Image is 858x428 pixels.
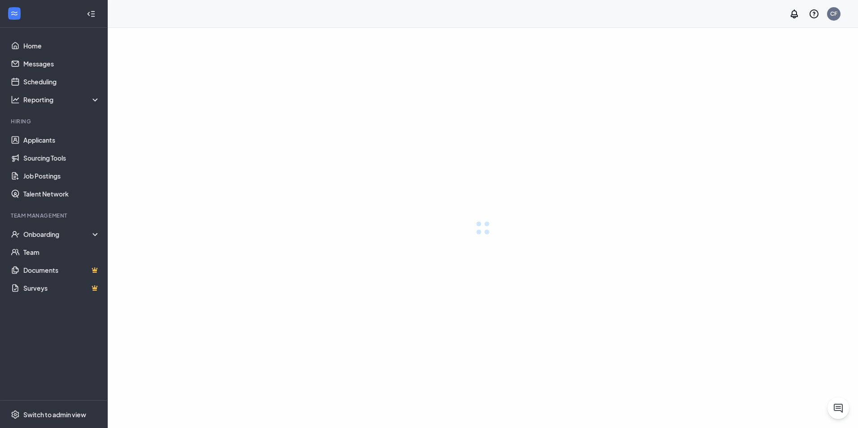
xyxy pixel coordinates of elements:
[23,55,100,73] a: Messages
[23,279,100,297] a: SurveysCrown
[23,230,101,239] div: Onboarding
[10,9,19,18] svg: WorkstreamLogo
[23,243,100,261] a: Team
[809,9,819,19] svg: QuestionInfo
[23,149,100,167] a: Sourcing Tools
[23,131,100,149] a: Applicants
[23,73,100,91] a: Scheduling
[11,212,98,219] div: Team Management
[23,410,86,419] div: Switch to admin view
[11,410,20,419] svg: Settings
[23,185,100,203] a: Talent Network
[789,9,800,19] svg: Notifications
[11,230,20,239] svg: UserCheck
[11,118,98,125] div: Hiring
[23,261,100,279] a: DocumentsCrown
[11,95,20,104] svg: Analysis
[830,10,837,17] div: CF
[23,37,100,55] a: Home
[23,95,101,104] div: Reporting
[827,397,849,419] button: ChatActive
[87,9,96,18] svg: Collapse
[833,403,844,414] svg: ChatActive
[23,167,100,185] a: Job Postings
